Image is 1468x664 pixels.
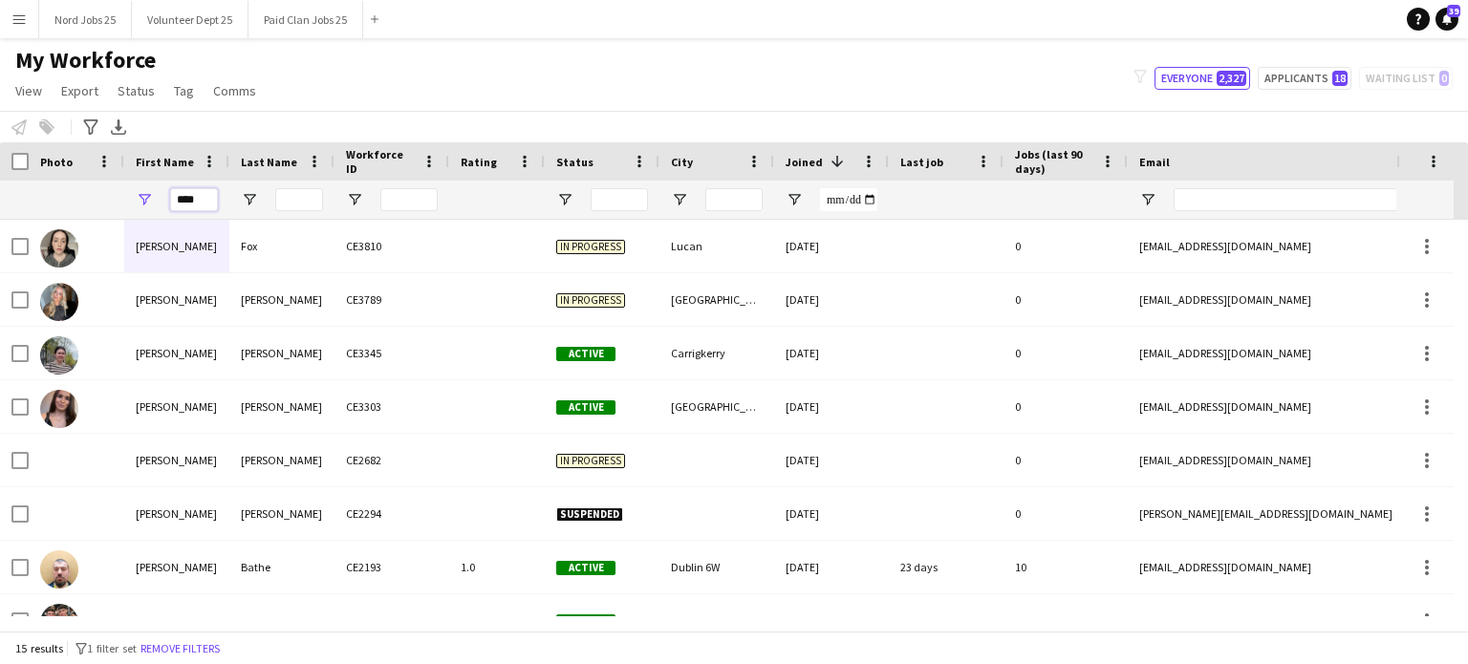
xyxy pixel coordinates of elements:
button: Open Filter Menu [241,191,258,208]
span: Export [61,82,98,99]
a: 39 [1436,8,1458,31]
button: Open Filter Menu [786,191,803,208]
button: Open Filter Menu [1139,191,1156,208]
span: 18 [1332,71,1348,86]
span: Tag [174,82,194,99]
button: Remove filters [137,638,224,659]
app-action-btn: Advanced filters [79,116,102,139]
div: [GEOGRAPHIC_DATA] [659,273,774,326]
a: Comms [205,78,264,103]
img: Alannah Fox [40,229,78,268]
div: CE3345 [335,327,449,379]
div: Dublin 6W [659,541,774,593]
span: Joined [786,155,823,169]
div: 0 [1004,434,1128,486]
span: In progress [556,240,625,254]
span: Rating [461,155,497,169]
button: Open Filter Menu [556,191,573,208]
div: Carrigkerry [659,327,774,379]
div: [PERSON_NAME] [229,434,335,486]
div: [DATE] [774,220,889,272]
input: Workforce ID Filter Input [380,188,438,211]
div: [DATE] [774,327,889,379]
a: Export [54,78,106,103]
input: City Filter Input [705,188,763,211]
div: [DATE] [774,380,889,433]
a: Status [110,78,162,103]
div: 0 [1004,380,1128,433]
a: Tag [166,78,202,103]
div: [PERSON_NAME] [229,327,335,379]
div: CE3303 [335,380,449,433]
div: [PERSON_NAME] [124,487,229,540]
div: CE3789 [335,273,449,326]
img: Alannah Collins [40,336,78,375]
div: [DATE] [774,487,889,540]
span: Photo [40,155,73,169]
span: Jobs (last 90 days) [1015,147,1093,176]
button: Open Filter Menu [346,191,363,208]
img: Alan Bathe [40,550,78,589]
div: [GEOGRAPHIC_DATA] [659,380,774,433]
div: [PERSON_NAME] [229,487,335,540]
span: Email [1139,155,1170,169]
a: View [8,78,50,103]
span: Workforce ID [346,147,415,176]
img: kealan hennessy [40,604,78,642]
span: Status [118,82,155,99]
span: Active [556,614,615,629]
div: [PERSON_NAME] [124,220,229,272]
div: CE3810 [335,220,449,272]
button: Applicants18 [1258,67,1351,90]
div: 1.0 [449,541,545,593]
img: Alannah Curran Cunningham [40,283,78,321]
div: Bathe [229,541,335,593]
div: CE2294 [335,487,449,540]
div: [DATE] [774,434,889,486]
button: Paid Clan Jobs 25 [248,1,363,38]
div: Lucan [659,220,774,272]
div: [PERSON_NAME] [229,594,335,647]
span: Active [556,400,615,415]
button: Volunteer Dept 25 [132,1,248,38]
div: [PERSON_NAME] [124,541,229,593]
div: [PERSON_NAME] [124,327,229,379]
span: Active [556,561,615,575]
span: Status [556,155,594,169]
div: 0 [1004,487,1128,540]
input: First Name Filter Input [170,188,218,211]
app-action-btn: Export XLSX [107,116,130,139]
span: In progress [556,454,625,468]
div: [PERSON_NAME] [124,380,229,433]
div: [PERSON_NAME] [124,434,229,486]
div: 23 days [889,541,1004,593]
button: Open Filter Menu [136,191,153,208]
div: 0 [1004,273,1128,326]
span: In progress [556,293,625,308]
span: My Workforce [15,46,156,75]
input: Joined Filter Input [820,188,877,211]
div: [PERSON_NAME] [229,380,335,433]
span: Last job [900,155,943,169]
div: [DATE] [774,273,889,326]
div: [DATE] [774,594,889,647]
button: Everyone2,327 [1155,67,1250,90]
input: Last Name Filter Input [275,188,323,211]
span: Comms [213,82,256,99]
span: City [671,155,693,169]
img: Alannah Cooney [40,390,78,428]
button: Nord Jobs 25 [39,1,132,38]
div: 0 [1004,327,1128,379]
span: 2,327 [1217,71,1246,86]
div: 0 [1004,594,1128,647]
span: 1 filter set [87,641,137,655]
div: CE2193 [335,541,449,593]
span: 39 [1447,5,1460,17]
span: Active [556,347,615,361]
button: Open Filter Menu [671,191,688,208]
div: 0 [1004,220,1128,272]
div: CE2682 [335,434,449,486]
div: kealan [124,594,229,647]
span: View [15,82,42,99]
input: Status Filter Input [591,188,648,211]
